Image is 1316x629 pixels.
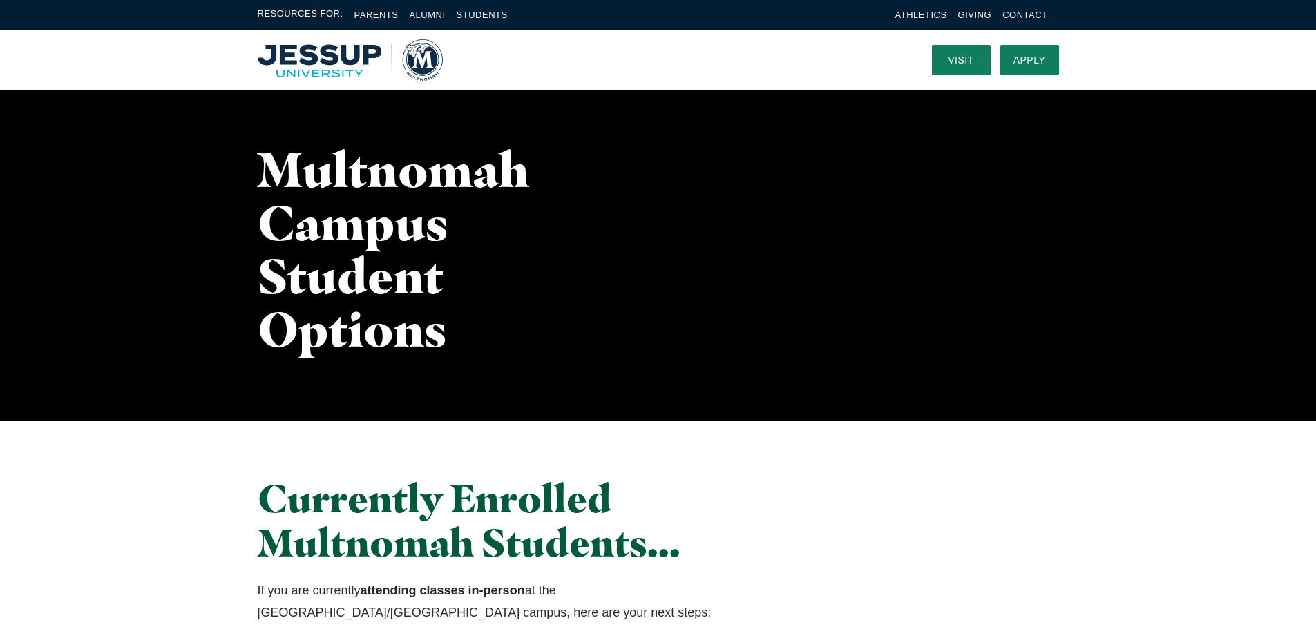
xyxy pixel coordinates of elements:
[258,7,343,23] span: Resources For:
[258,143,577,356] h1: Multnomah Campus Student Options
[895,10,947,20] a: Athletics
[258,579,783,624] p: If you are currently at the [GEOGRAPHIC_DATA]/[GEOGRAPHIC_DATA] campus, here are your next steps:
[409,10,445,20] a: Alumni
[1002,10,1047,20] a: Contact
[258,39,443,81] img: Multnomah University Logo
[1000,45,1059,75] a: Apply
[457,10,508,20] a: Students
[258,39,443,81] a: Home
[354,10,399,20] a: Parents
[258,476,783,565] h2: Currently Enrolled Multnomah Students…
[361,583,525,597] strong: attending classes in-person
[958,10,992,20] a: Giving
[932,45,991,75] a: Visit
